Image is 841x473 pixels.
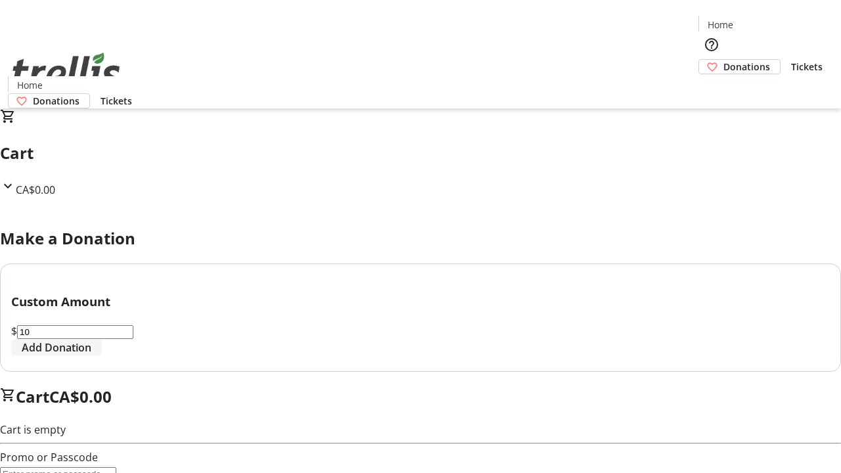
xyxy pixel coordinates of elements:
span: Add Donation [22,340,91,355]
span: Home [17,78,43,92]
span: Tickets [101,94,132,108]
button: Add Donation [11,340,102,355]
span: CA$0.00 [16,183,55,197]
button: Cart [698,74,725,101]
span: CA$0.00 [49,386,112,407]
button: Help [698,32,725,58]
img: Orient E2E Organization 0gVn3KdbAw's Logo [8,38,125,104]
span: Donations [33,94,80,108]
span: $ [11,324,17,338]
span: Tickets [791,60,823,74]
input: Donation Amount [17,325,133,339]
span: Home [708,18,733,32]
a: Tickets [90,94,143,108]
a: Tickets [781,60,833,74]
a: Home [699,18,741,32]
a: Donations [8,93,90,108]
h3: Custom Amount [11,292,830,311]
a: Home [9,78,51,92]
a: Donations [698,59,781,74]
span: Donations [723,60,770,74]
